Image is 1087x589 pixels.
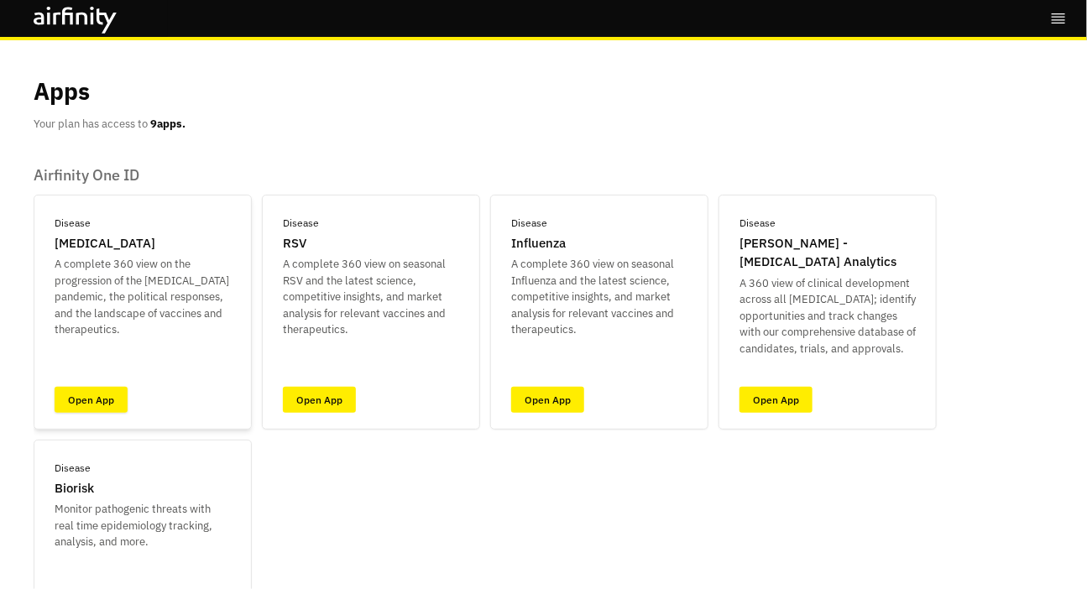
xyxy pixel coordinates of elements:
[511,216,547,231] p: Disease
[55,256,231,338] p: A complete 360 view on the progression of the [MEDICAL_DATA] pandemic, the political responses, a...
[283,387,356,413] a: Open App
[55,501,231,550] p: Monitor pathogenic threats with real time epidemiology tracking, analysis, and more.
[55,234,155,253] p: [MEDICAL_DATA]
[283,234,306,253] p: RSV
[55,216,91,231] p: Disease
[739,275,916,357] p: A 360 view of clinical development across all [MEDICAL_DATA]; identify opportunities and track ch...
[511,234,566,253] p: Influenza
[150,117,186,131] b: 9 apps.
[34,116,186,133] p: Your plan has access to
[55,461,91,476] p: Disease
[55,387,128,413] a: Open App
[34,74,90,109] p: Apps
[739,216,776,231] p: Disease
[55,479,94,498] p: Biorisk
[511,387,584,413] a: Open App
[739,234,916,272] p: [PERSON_NAME] - [MEDICAL_DATA] Analytics
[283,256,459,338] p: A complete 360 view on seasonal RSV and the latest science, competitive insights, and market anal...
[739,387,813,413] a: Open App
[511,256,687,338] p: A complete 360 view on seasonal Influenza and the latest science, competitive insights, and marke...
[283,216,319,231] p: Disease
[34,166,1053,185] p: Airfinity One ID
